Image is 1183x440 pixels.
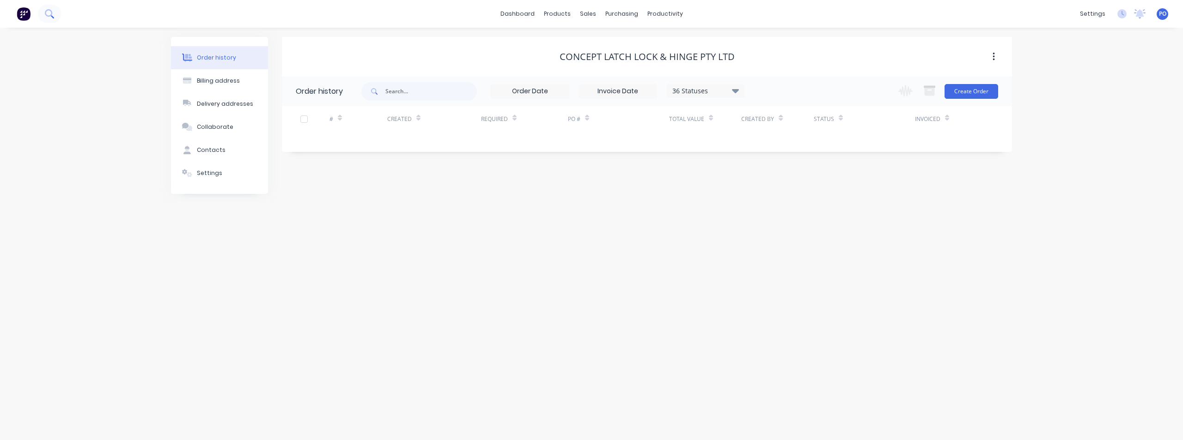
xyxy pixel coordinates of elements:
[568,115,580,123] div: PO #
[915,106,973,132] div: Invoiced
[741,106,813,132] div: Created By
[575,7,601,21] div: sales
[171,162,268,185] button: Settings
[1075,7,1110,21] div: settings
[643,7,688,21] div: productivity
[481,106,568,132] div: Required
[945,84,998,99] button: Create Order
[669,106,741,132] div: Total Value
[197,146,226,154] div: Contacts
[17,7,30,21] img: Factory
[171,139,268,162] button: Contacts
[197,123,233,131] div: Collaborate
[171,92,268,115] button: Delivery addresses
[385,82,477,101] input: Search...
[669,115,704,123] div: Total Value
[197,54,236,62] div: Order history
[387,115,412,123] div: Created
[197,77,240,85] div: Billing address
[814,106,915,132] div: Status
[560,51,735,62] div: Concept Latch Lock & Hinge Pty Ltd
[496,7,539,21] a: dashboard
[329,115,333,123] div: #
[814,115,834,123] div: Status
[171,69,268,92] button: Billing address
[491,84,569,98] input: Order Date
[568,106,669,132] div: PO #
[197,100,253,108] div: Delivery addresses
[171,115,268,139] button: Collaborate
[387,106,481,132] div: Created
[539,7,575,21] div: products
[601,7,643,21] div: purchasing
[296,86,343,97] div: Order history
[579,84,657,98] input: Invoice Date
[741,115,774,123] div: Created By
[667,86,744,96] div: 36 Statuses
[197,169,222,177] div: Settings
[481,115,508,123] div: Required
[171,46,268,69] button: Order history
[1159,10,1166,18] span: PO
[915,115,940,123] div: Invoiced
[329,106,387,132] div: #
